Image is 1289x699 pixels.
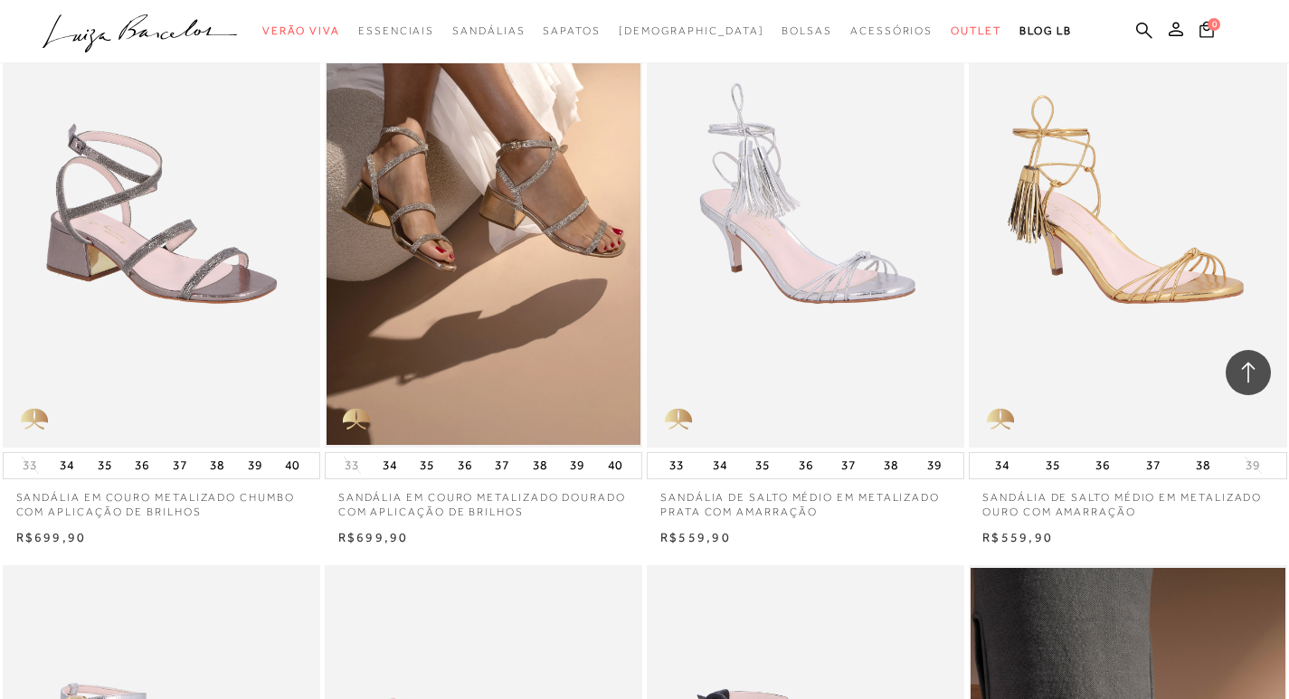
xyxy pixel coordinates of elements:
[1019,14,1072,48] a: BLOG LB
[452,453,478,478] button: 36
[262,14,340,48] a: categoryNavScreenReaderText
[414,453,440,478] button: 35
[338,530,409,544] span: R$699,90
[969,479,1286,521] a: SANDÁLIA DE SALTO MÉDIO EM METALIZADO OURO COM AMARRAÇÃO
[262,24,340,37] span: Verão Viva
[782,24,832,37] span: Bolsas
[17,457,43,474] button: 33
[1090,453,1115,478] button: 36
[339,457,365,474] button: 33
[452,24,525,37] span: Sandálias
[1240,457,1265,474] button: 39
[836,453,861,478] button: 37
[92,453,118,478] button: 35
[1040,453,1066,478] button: 35
[543,14,600,48] a: categoryNavScreenReaderText
[3,393,66,448] img: golden_caliandra_v6.png
[619,24,764,37] span: [DEMOGRAPHIC_DATA]
[619,14,764,48] a: noSubCategoriesText
[325,393,388,448] img: golden_caliandra_v6.png
[16,530,87,544] span: R$699,90
[982,530,1053,544] span: R$559,90
[3,479,320,521] a: SANDÁLIA EM COURO METALIZADO CHUMBO COM APLICAÇÃO DE BRILHOS
[242,453,268,478] button: 39
[167,453,193,478] button: 37
[602,453,628,478] button: 40
[1141,453,1166,478] button: 37
[664,453,689,478] button: 33
[54,453,80,478] button: 34
[543,24,600,37] span: Sapatos
[922,453,947,478] button: 39
[707,453,733,478] button: 34
[358,14,434,48] a: categoryNavScreenReaderText
[204,453,230,478] button: 38
[850,24,933,37] span: Acessórios
[850,14,933,48] a: categoryNavScreenReaderText
[325,479,642,521] a: SANDÁLIA EM COURO METALIZADO DOURADO COM APLICAÇÃO DE BRILHOS
[452,14,525,48] a: categoryNavScreenReaderText
[1019,24,1072,37] span: BLOG LB
[1208,18,1220,31] span: 0
[129,453,155,478] button: 36
[793,453,819,478] button: 36
[280,453,305,478] button: 40
[750,453,775,478] button: 35
[951,14,1001,48] a: categoryNavScreenReaderText
[990,453,1015,478] button: 34
[647,393,710,448] img: golden_caliandra_v6.png
[647,479,964,521] a: SANDÁLIA DE SALTO MÉDIO EM METALIZADO PRATA COM AMARRAÇÃO
[489,453,515,478] button: 37
[1190,453,1216,478] button: 38
[527,453,553,478] button: 38
[782,14,832,48] a: categoryNavScreenReaderText
[969,393,1032,448] img: golden_caliandra_v6.png
[564,453,590,478] button: 39
[358,24,434,37] span: Essenciais
[377,453,403,478] button: 34
[951,24,1001,37] span: Outlet
[878,453,904,478] button: 38
[1194,20,1219,44] button: 0
[660,530,731,544] span: R$559,90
